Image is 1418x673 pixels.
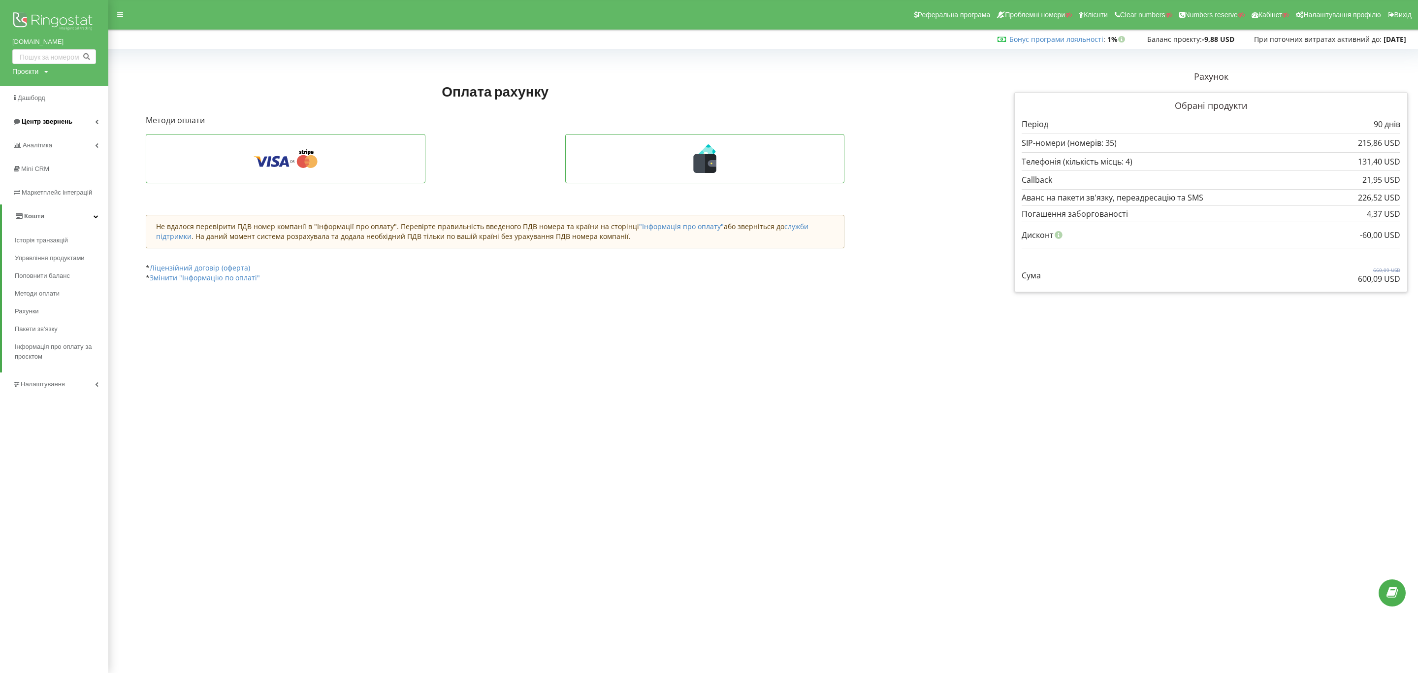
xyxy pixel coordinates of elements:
[23,141,52,149] span: Аналiтика
[21,165,49,172] span: Mini CRM
[1022,119,1048,130] p: Період
[1022,156,1132,168] p: Телефонія (кількість місць: 4)
[146,115,844,126] p: Методи оплати
[15,342,103,362] span: Інформація про оплату за проєктом
[1005,11,1065,19] span: Проблемні номери
[21,380,65,388] span: Налаштування
[12,37,96,47] a: [DOMAIN_NAME]
[1022,174,1052,186] p: Callback
[24,212,44,220] span: Кошти
[12,67,38,76] div: Проєкти
[1009,34,1105,44] span: :
[15,249,108,267] a: Управління продуктами
[15,306,39,316] span: Рахунки
[1084,11,1108,19] span: Клієнти
[12,10,96,34] img: Ringostat logo
[150,273,260,282] a: Змінити "Інформацію по оплаті"
[1147,34,1202,44] span: Баланс проєкту:
[1384,34,1406,44] strong: [DATE]
[15,271,70,281] span: Поповнити баланс
[1022,270,1041,281] p: Сума
[1022,193,1400,202] div: Аванс на пакети зв'язку, переадресацію та SMS
[1022,100,1400,112] p: Обрані продукти
[1120,11,1165,19] span: Clear numbers
[22,189,92,196] span: Маркетплейс інтеграцій
[1374,119,1400,130] p: 90 днів
[22,118,72,125] span: Центр звернень
[918,11,991,19] span: Реферальна програма
[15,303,108,320] a: Рахунки
[639,222,724,231] a: "Інформація про оплату"
[1022,209,1400,218] div: Погашення заборгованості
[1362,174,1400,186] p: 21,95 USD
[18,94,45,101] span: Дашборд
[15,324,58,334] span: Пакети зв'язку
[15,236,68,245] span: Історія транзакцій
[1303,11,1381,19] span: Налаштування профілю
[15,267,108,285] a: Поповнити баланс
[1367,209,1400,218] div: 4,37 USD
[1022,137,1117,149] p: SIP-номери (номерів: 35)
[15,285,108,303] a: Методи оплати
[2,204,108,228] a: Кошти
[146,82,844,100] h1: Оплата рахунку
[1254,34,1382,44] span: При поточних витратах активний до:
[1258,11,1283,19] span: Кабінет
[15,338,108,366] a: Інформація про оплату за проєктом
[15,289,60,299] span: Методи оплати
[1358,156,1400,168] p: 131,40 USD
[1360,226,1400,244] div: -60,00 USD
[1358,193,1400,202] div: 226,52 USD
[12,49,96,64] input: Пошук за номером
[1022,226,1400,244] div: Дисконт
[1394,11,1412,19] span: Вихід
[150,263,250,272] a: Ліцензійний договір (оферта)
[1185,11,1238,19] span: Numbers reserve
[15,320,108,338] a: Пакети зв'язку
[1358,273,1400,285] p: 600,09 USD
[1107,34,1128,44] strong: 1%
[1202,34,1234,44] strong: -9,88 USD
[156,222,808,241] a: служби підтримки
[15,232,108,249] a: Історія транзакцій
[1358,137,1400,149] p: 215,86 USD
[1014,70,1408,83] p: Рахунок
[15,253,85,263] span: Управління продуктами
[146,215,844,248] div: Не вдалося перевірити ПДВ номер компанії в "Інформації про оплату". Перевірте правильність введен...
[1009,34,1103,44] a: Бонус програми лояльності
[1358,267,1400,273] p: 660,09 USD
